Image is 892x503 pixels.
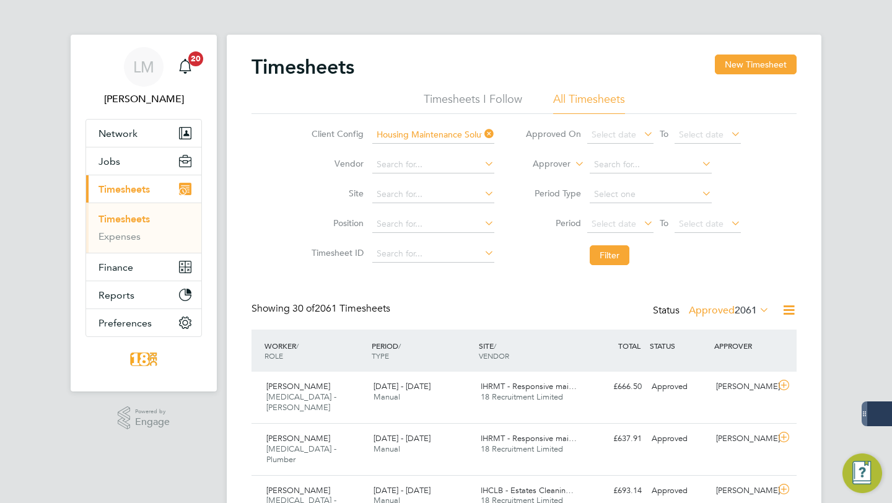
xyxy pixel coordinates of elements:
span: ROLE [265,351,283,361]
span: Select date [592,129,636,140]
span: To [656,126,672,142]
input: Search for... [372,126,494,144]
div: Approved [647,377,711,397]
span: [MEDICAL_DATA] - [PERSON_NAME] [266,391,336,413]
button: New Timesheet [715,55,797,74]
a: Expenses [98,230,141,242]
a: Go to home page [85,349,202,369]
label: Timesheet ID [308,247,364,258]
div: £637.91 [582,429,647,449]
input: Select one [590,186,712,203]
span: IHCLB - Estates Cleanin… [481,485,574,496]
span: Libby Murphy [85,92,202,107]
span: [PERSON_NAME] [266,433,330,444]
span: 20 [188,51,203,66]
span: To [656,215,672,231]
span: IHRMT - Responsive mai… [481,381,577,391]
span: Engage [135,417,170,427]
span: [DATE] - [DATE] [374,381,431,391]
span: VENDOR [479,351,509,361]
span: Network [98,128,138,139]
label: Position [308,217,364,229]
span: Preferences [98,317,152,329]
label: Client Config [308,128,364,139]
span: [DATE] - [DATE] [374,433,431,444]
span: 2061 [735,304,757,317]
a: Timesheets [98,213,150,225]
div: Approved [647,481,711,501]
div: Status [653,302,772,320]
input: Search for... [590,156,712,173]
div: £666.50 [582,377,647,397]
div: PERIOD [369,335,476,367]
input: Search for... [372,186,494,203]
img: 18rec-logo-retina.png [127,349,160,369]
div: Timesheets [86,203,201,253]
span: Jobs [98,155,120,167]
span: TYPE [372,351,389,361]
span: / [398,341,401,351]
label: Approved [689,304,769,317]
input: Search for... [372,216,494,233]
label: Site [308,188,364,199]
button: Preferences [86,309,201,336]
div: SITE [476,335,583,367]
li: All Timesheets [553,92,625,114]
div: £693.14 [582,481,647,501]
div: Approved [647,429,711,449]
span: [MEDICAL_DATA] - Plumber [266,444,336,465]
div: [PERSON_NAME] [711,481,776,501]
span: Select date [679,129,724,140]
span: 18 Recruitment Limited [481,444,563,454]
span: LM [133,59,154,75]
li: Timesheets I Follow [424,92,522,114]
span: Finance [98,261,133,273]
h2: Timesheets [251,55,354,79]
span: Powered by [135,406,170,417]
span: / [296,341,299,351]
span: 2061 Timesheets [292,302,390,315]
span: [PERSON_NAME] [266,381,330,391]
span: 30 of [292,302,315,315]
button: Timesheets [86,175,201,203]
span: Manual [374,391,400,402]
label: Vendor [308,158,364,169]
div: APPROVER [711,335,776,357]
button: Finance [86,253,201,281]
a: Powered byEngage [118,406,170,430]
a: LM[PERSON_NAME] [85,47,202,107]
span: Select date [679,218,724,229]
span: 18 Recruitment Limited [481,391,563,402]
span: [PERSON_NAME] [266,485,330,496]
input: Search for... [372,156,494,173]
span: Select date [592,218,636,229]
span: Manual [374,444,400,454]
button: Engage Resource Center [842,453,882,493]
span: / [494,341,496,351]
input: Search for... [372,245,494,263]
label: Approved On [525,128,581,139]
button: Jobs [86,147,201,175]
label: Period Type [525,188,581,199]
div: WORKER [261,335,369,367]
span: IHRMT - Responsive mai… [481,433,577,444]
span: TOTAL [618,341,641,351]
div: Showing [251,302,393,315]
button: Filter [590,245,629,265]
span: [DATE] - [DATE] [374,485,431,496]
label: Approver [515,158,571,170]
div: [PERSON_NAME] [711,429,776,449]
button: Network [86,120,201,147]
nav: Main navigation [71,35,217,391]
span: Reports [98,289,134,301]
div: [PERSON_NAME] [711,377,776,397]
a: 20 [173,47,198,87]
button: Reports [86,281,201,308]
span: Timesheets [98,183,150,195]
div: STATUS [647,335,711,357]
label: Period [525,217,581,229]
